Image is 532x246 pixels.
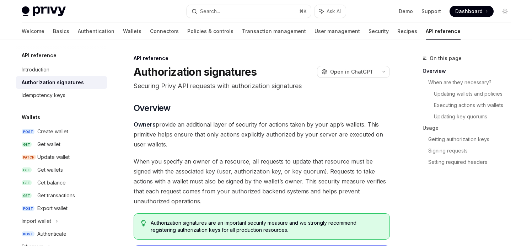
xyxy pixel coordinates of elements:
a: Executing actions with wallets [434,100,516,111]
div: Search... [200,7,220,16]
button: Search...⌘K [187,5,311,18]
button: Open in ChatGPT [317,66,378,78]
a: Policies & controls [187,23,233,40]
a: Recipes [397,23,417,40]
div: Introduction [22,65,49,74]
div: Get balance [37,178,66,187]
button: Ask AI [315,5,346,18]
span: Open in ChatGPT [330,68,374,75]
a: Demo [399,8,413,15]
a: API reference [426,23,461,40]
span: GET [22,180,32,186]
div: Authorization signatures [22,78,84,87]
a: POSTAuthenticate [16,228,107,240]
a: Idempotency keys [16,89,107,102]
span: Dashboard [455,8,483,15]
a: GETGet transactions [16,189,107,202]
a: Basics [53,23,69,40]
p: Securing Privy API requests with authorization signatures [134,81,390,91]
a: Transaction management [242,23,306,40]
a: Wallets [123,23,141,40]
div: Get transactions [37,191,75,200]
span: On this page [430,54,462,63]
a: User management [315,23,360,40]
a: POSTExport wallet [16,202,107,215]
span: GET [22,167,32,173]
span: provide an additional layer of security for actions taken by your app’s wallets. This primitive h... [134,119,390,149]
button: Toggle dark mode [499,6,511,17]
div: Export wallet [37,204,68,213]
a: Usage [423,122,516,134]
a: Introduction [16,63,107,76]
a: Dashboard [450,6,494,17]
a: GETGet wallet [16,138,107,151]
span: POST [22,129,34,134]
a: Getting authorization keys [428,134,516,145]
a: Connectors [150,23,179,40]
div: Update wallet [37,153,70,161]
div: API reference [134,55,390,62]
h5: API reference [22,51,57,60]
a: Authentication [78,23,114,40]
a: GETGet balance [16,176,107,189]
span: Overview [134,102,171,114]
span: Authorization signatures are an important security measure and we strongly recommend registering ... [151,219,382,234]
a: Updating key quorums [434,111,516,122]
span: PATCH [22,155,36,160]
span: When you specify an owner of a resource, all requests to update that resource must be signed with... [134,156,390,206]
a: Updating wallets and policies [434,88,516,100]
a: When are they necessary? [428,77,516,88]
div: Create wallet [37,127,68,136]
img: light logo [22,6,66,16]
h1: Authorization signatures [134,65,257,78]
a: Overview [423,65,516,77]
a: POSTCreate wallet [16,125,107,138]
a: Welcome [22,23,44,40]
a: Setting required headers [428,156,516,168]
a: Security [369,23,389,40]
div: Idempotency keys [22,91,65,100]
a: Support [421,8,441,15]
span: ⌘ K [299,9,307,14]
span: POST [22,206,34,211]
span: GET [22,193,32,198]
svg: Tip [141,220,146,226]
div: Get wallets [37,166,63,174]
a: Authorization signatures [16,76,107,89]
div: Import wallet [22,217,51,225]
a: Owners [134,121,156,128]
span: Ask AI [327,8,341,15]
span: POST [22,231,34,237]
h5: Wallets [22,113,40,122]
a: Signing requests [428,145,516,156]
div: Get wallet [37,140,60,149]
a: PATCHUpdate wallet [16,151,107,164]
div: Authenticate [37,230,66,238]
span: GET [22,142,32,147]
a: GETGet wallets [16,164,107,176]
